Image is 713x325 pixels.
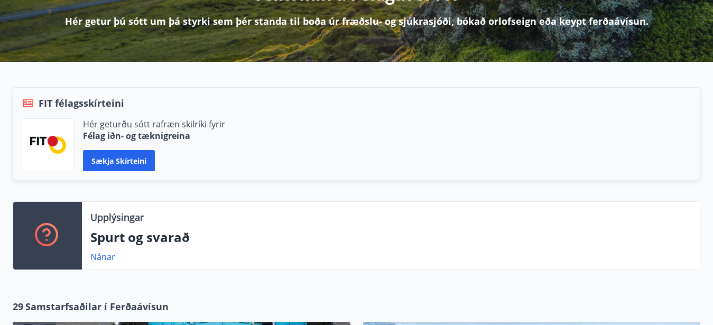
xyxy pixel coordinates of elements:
img: FPQVkF9lTnNbbaRSFyT17YYeljoOGk5m51IhT0bO.png [30,136,66,153]
p: Spurt og svarað [90,228,691,246]
a: Nánar [90,251,115,263]
p: Félag iðn- og tæknigreina [83,130,225,142]
p: Hér getur þú sótt um þá styrki sem þér standa til boða úr fræðslu- og sjúkrasjóði, bókað orlofsei... [65,14,649,28]
button: Sækja skírteini [83,150,155,171]
p: Upplýsingar [90,210,144,224]
p: Hér geturðu sótt rafræn skilríki fyrir [83,118,225,130]
span: FIT félagsskírteini [39,96,124,110]
span: Samstarfsaðilar í Ferðaávísun [25,300,169,313]
span: 29 [13,300,23,313]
